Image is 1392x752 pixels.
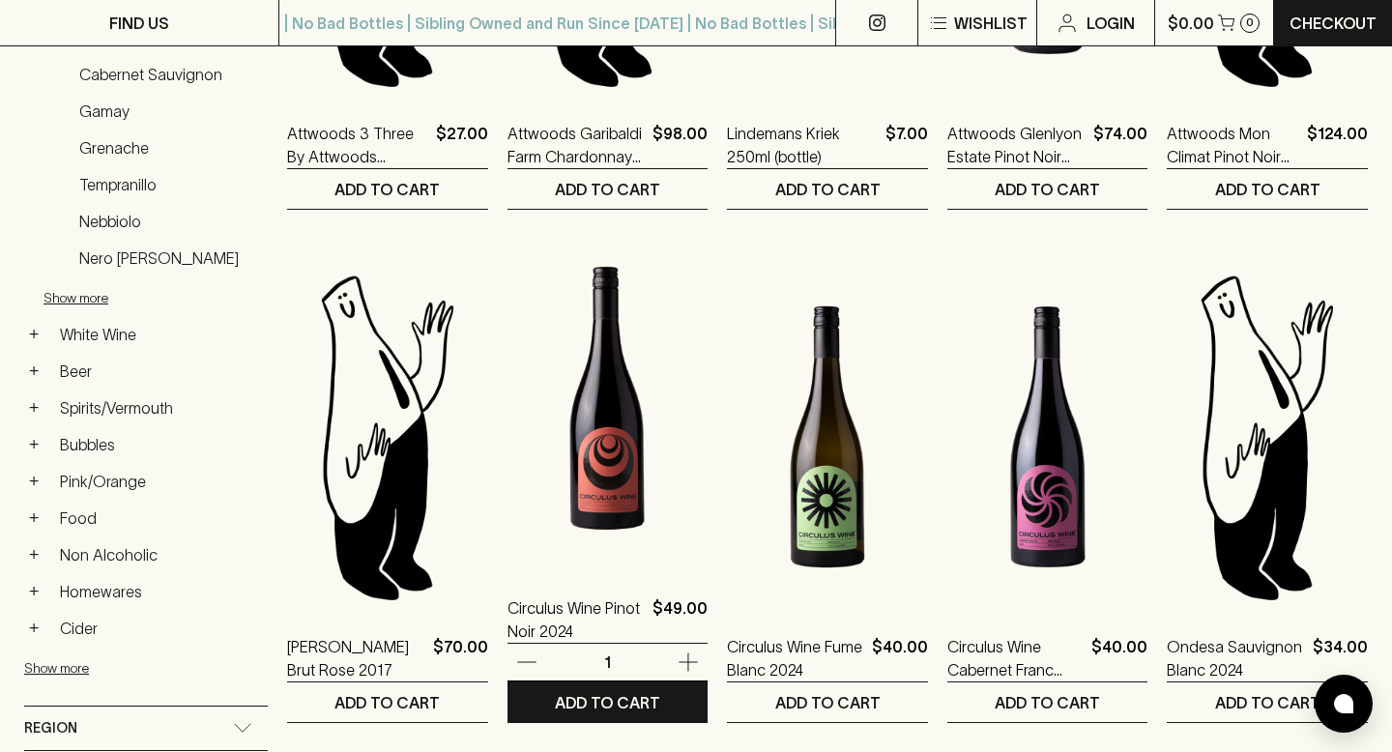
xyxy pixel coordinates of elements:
[1087,12,1135,35] p: Login
[334,178,440,201] p: ADD TO CART
[43,278,297,318] button: Show more
[24,508,43,528] button: +
[1167,682,1368,722] button: ADD TO CART
[71,205,268,238] a: Nebbiolo
[1215,178,1320,201] p: ADD TO CART
[954,12,1028,35] p: Wishlist
[1290,12,1377,35] p: Checkout
[775,691,881,714] p: ADD TO CART
[71,242,268,275] a: Nero [PERSON_NAME]
[775,178,881,201] p: ADD TO CART
[507,122,646,168] a: Attwoods Garibaldi Farm Chardonnay 2023
[947,682,1148,722] button: ADD TO CART
[1167,268,1368,606] img: Blackhearts & Sparrows Man
[1334,694,1353,713] img: bubble-icon
[71,58,268,91] a: Cabernet Sauvignon
[507,596,646,643] a: Circulus Wine Pinot Noir 2024
[24,619,43,638] button: +
[51,502,268,535] a: Food
[652,122,708,168] p: $98.00
[872,635,928,681] p: $40.00
[727,682,928,722] button: ADD TO CART
[727,122,878,168] a: Lindemans Kriek 250ml (bottle)
[287,169,488,209] button: ADD TO CART
[24,716,77,740] span: Region
[24,545,43,564] button: +
[51,538,268,571] a: Non Alcoholic
[24,582,43,601] button: +
[334,691,440,714] p: ADD TO CART
[1167,169,1368,209] button: ADD TO CART
[1093,122,1147,168] p: $74.00
[287,635,425,681] a: [PERSON_NAME] Brut Rose 2017
[584,651,630,673] p: 1
[287,682,488,722] button: ADD TO CART
[995,691,1100,714] p: ADD TO CART
[24,707,268,750] div: Region
[51,391,268,424] a: Spirits/Vermouth
[71,168,268,201] a: Tempranillo
[51,612,268,645] a: Cider
[436,122,488,168] p: $27.00
[1167,635,1305,681] a: Ondesa Sauvignon Blanc 2024
[727,635,864,681] a: Circulus Wine Fume Blanc 2024
[51,575,268,608] a: Homewares
[1168,12,1214,35] p: $0.00
[1091,635,1147,681] p: $40.00
[507,682,709,722] button: ADD TO CART
[727,268,928,606] img: Circulus Wine Fume Blanc 2024
[24,472,43,491] button: +
[51,318,268,351] a: White Wine
[1215,691,1320,714] p: ADD TO CART
[947,122,1087,168] a: Attwoods Glenlyon Estate Pinot Noir 2022
[24,435,43,454] button: +
[24,325,43,344] button: +
[1167,122,1299,168] a: Attwoods Mon Climat Pinot Noir 2023
[51,428,268,461] a: Bubbles
[287,122,428,168] a: Attwoods 3 Three By Attwoods Chardonnay 2024
[995,178,1100,201] p: ADD TO CART
[71,131,268,164] a: Grenache
[24,649,277,688] button: Show more
[24,362,43,381] button: +
[1307,122,1368,168] p: $124.00
[555,178,660,201] p: ADD TO CART
[555,691,660,714] p: ADD TO CART
[947,268,1148,606] img: Circulus Wine Cabernet Franc 2023
[433,635,488,681] p: $70.00
[24,398,43,418] button: +
[109,12,169,35] p: FIND US
[727,169,928,209] button: ADD TO CART
[652,596,708,643] p: $49.00
[507,169,709,209] button: ADD TO CART
[1313,635,1368,681] p: $34.00
[51,355,268,388] a: Beer
[947,169,1148,209] button: ADD TO CART
[71,95,268,128] a: Gamay
[1246,17,1254,28] p: 0
[51,465,268,498] a: Pink/Orange
[287,268,488,606] img: Blackhearts & Sparrows Man
[507,229,709,567] img: Circulus Wine Pinot Noir 2024
[885,122,928,168] p: $7.00
[947,635,1085,681] a: Circulus Wine Cabernet Franc 2023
